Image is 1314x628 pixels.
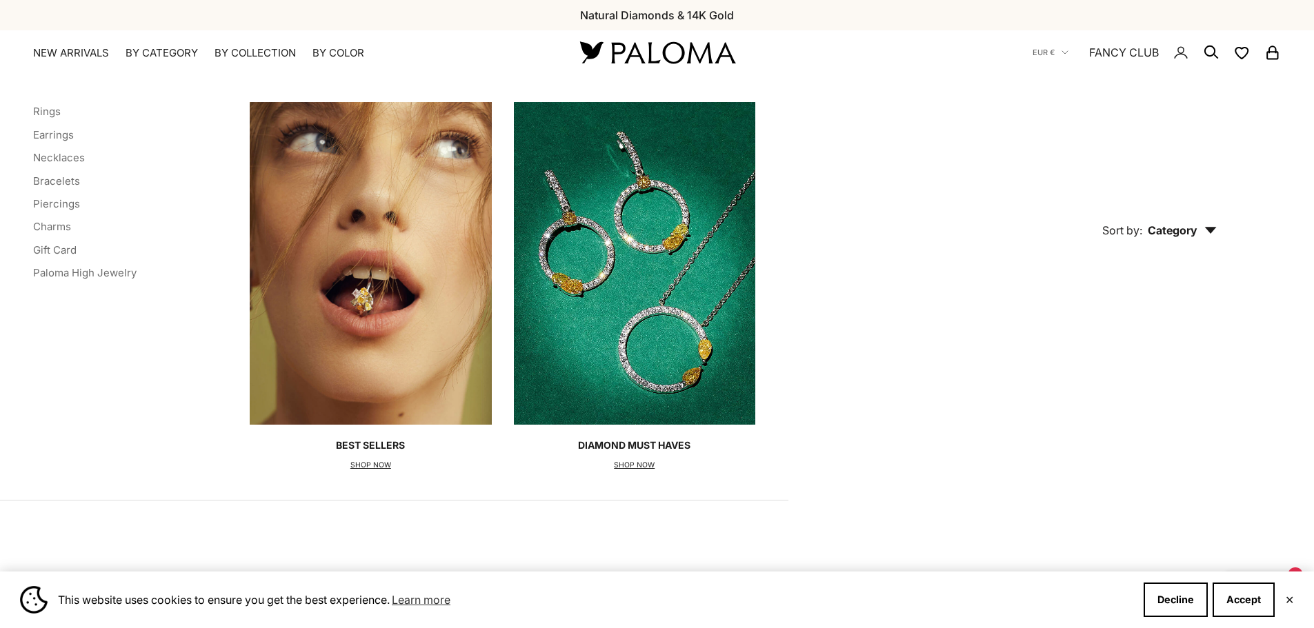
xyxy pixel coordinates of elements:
[390,589,452,610] a: Learn more
[1033,46,1068,59] button: EUR €
[33,197,80,210] a: Piercings
[1033,30,1281,74] nav: Secondary navigation
[580,6,734,24] p: Natural Diamonds & 14K Gold
[1213,583,1275,617] button: Accept
[33,105,61,118] a: Rings
[20,586,48,614] img: Cookie banner
[1102,223,1142,237] span: Sort by:
[1033,46,1055,59] span: EUR €
[33,46,109,60] a: NEW ARRIVALS
[1148,223,1217,237] span: Category
[578,458,690,472] p: SHOP NOW
[33,151,85,164] a: Necklaces
[1071,192,1248,250] button: Sort by: Category
[1285,596,1294,604] button: Close
[33,266,137,279] a: Paloma High Jewelry
[33,174,80,188] a: Bracelets
[578,438,690,452] p: Diamond Must Haves
[33,243,77,256] a: Gift Card
[126,46,198,60] summary: By Category
[215,46,296,60] summary: By Collection
[33,128,74,141] a: Earrings
[514,102,755,472] a: Diamond Must HavesSHOP NOW
[312,46,364,60] summary: By Color
[1089,43,1159,61] a: FANCY CLUB
[33,220,71,233] a: Charms
[33,46,547,60] nav: Primary navigation
[58,589,1133,610] span: This website uses cookies to ensure you get the best experience.
[336,438,405,452] p: Best Sellers
[250,102,491,472] a: Best SellersSHOP NOW
[336,458,405,472] p: SHOP NOW
[1144,583,1208,617] button: Decline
